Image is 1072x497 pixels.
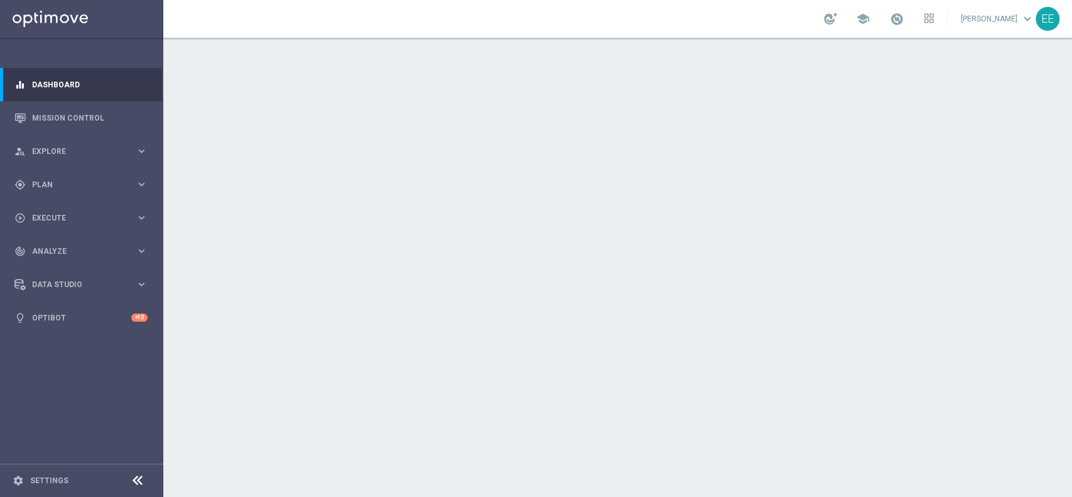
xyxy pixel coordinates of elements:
span: school [856,12,870,26]
span: keyboard_arrow_down [1021,12,1034,26]
button: Data Studio keyboard_arrow_right [14,280,148,290]
a: Optibot [32,301,131,334]
div: Dashboard [14,68,148,101]
i: track_changes [14,246,26,257]
i: keyboard_arrow_right [136,278,148,290]
div: +10 [131,314,148,322]
i: keyboard_arrow_right [136,178,148,190]
div: Mission Control [14,101,148,134]
a: [PERSON_NAME]keyboard_arrow_down [960,9,1036,28]
i: lightbulb [14,312,26,324]
button: gps_fixed Plan keyboard_arrow_right [14,180,148,190]
div: Analyze [14,246,136,257]
span: Execute [32,214,136,222]
span: Explore [32,148,136,155]
i: gps_fixed [14,179,26,190]
span: Plan [32,181,136,188]
button: equalizer Dashboard [14,80,148,90]
div: Optibot [14,301,148,334]
button: lightbulb Optibot +10 [14,313,148,323]
div: EE [1036,7,1059,31]
i: keyboard_arrow_right [136,212,148,224]
i: keyboard_arrow_right [136,145,148,157]
button: Mission Control [14,113,148,123]
span: Data Studio [32,281,136,288]
div: Execute [14,212,136,224]
i: settings [13,475,24,486]
div: Plan [14,179,136,190]
button: person_search Explore keyboard_arrow_right [14,146,148,156]
div: Explore [14,146,136,157]
i: play_circle_outline [14,212,26,224]
span: Analyze [32,248,136,255]
button: track_changes Analyze keyboard_arrow_right [14,246,148,256]
a: Settings [30,477,68,484]
button: play_circle_outline Execute keyboard_arrow_right [14,213,148,223]
i: equalizer [14,79,26,90]
i: person_search [14,146,26,157]
a: Mission Control [32,101,148,134]
i: keyboard_arrow_right [136,245,148,257]
div: Data Studio [14,279,136,290]
a: Dashboard [32,68,148,101]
